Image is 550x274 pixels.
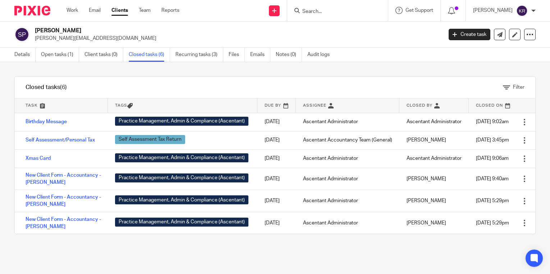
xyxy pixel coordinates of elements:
[516,5,528,17] img: svg%3E
[307,48,335,62] a: Audit logs
[139,7,151,14] a: Team
[296,168,399,190] td: Ascentant Administrator
[476,220,509,226] span: [DATE] 5:29pm
[115,153,248,162] span: Practice Management, Admin & Compliance (Ascentant)
[111,7,128,14] a: Clients
[257,149,296,168] td: [DATE]
[257,131,296,149] td: [DATE]
[35,35,438,42] p: [PERSON_NAME][EMAIL_ADDRESS][DOMAIN_NAME]
[296,190,399,212] td: Ascentant Administrator
[476,176,509,181] span: [DATE] 9:40am
[449,29,490,40] a: Create task
[229,48,245,62] a: Files
[161,7,179,14] a: Reports
[115,117,248,126] span: Practice Management, Admin & Compliance (Ascentant)
[405,8,433,13] span: Get Support
[257,190,296,212] td: [DATE]
[26,195,101,207] a: New Client Form - Accountancy -[PERSON_NAME]
[476,198,509,203] span: [DATE] 5:29pm
[513,85,524,90] span: Filter
[250,48,270,62] a: Emails
[257,113,296,131] td: [DATE]
[296,113,399,131] td: Ascentant Administrator
[41,48,79,62] a: Open tasks (1)
[115,135,185,144] span: Self Assessment Tax Return
[257,168,296,190] td: [DATE]
[476,119,509,124] span: [DATE] 9:02am
[296,149,399,168] td: Ascentant Administrator
[84,48,123,62] a: Client tasks (0)
[14,6,50,15] img: Pixie
[26,156,51,161] a: Xmas Card
[296,131,399,149] td: Ascentant Accountancy Team (General)
[26,173,101,185] a: New Client Form - Accountancy -[PERSON_NAME]
[108,98,257,113] th: Tags
[89,7,101,14] a: Email
[35,27,357,34] h2: [PERSON_NAME]
[115,173,248,182] span: Practice Management, Admin & Compliance (Ascentant)
[276,48,302,62] a: Notes (0)
[175,48,223,62] a: Recurring tasks (3)
[407,198,446,203] span: [PERSON_NAME]
[14,27,29,42] img: svg%3E
[129,48,170,62] a: Closed tasks (6)
[115,195,248,204] span: Practice Management, Admin & Compliance (Ascentant)
[407,119,462,124] span: Ascentant Administrator
[26,119,67,124] a: Birthday Message
[407,220,446,226] span: [PERSON_NAME]
[407,156,462,161] span: Ascentant Administrator
[60,84,67,90] span: (6)
[67,7,78,14] a: Work
[476,156,509,161] span: [DATE] 9:06am
[407,138,446,143] span: [PERSON_NAME]
[26,84,67,91] h1: Closed tasks
[14,48,36,62] a: Details
[26,138,95,143] a: Self Assessment/Personal Tax
[257,212,296,234] td: [DATE]
[407,176,446,181] span: [PERSON_NAME]
[302,9,366,15] input: Search
[26,217,101,229] a: New Client Form - Accountancy -[PERSON_NAME]
[115,218,248,227] span: Practice Management, Admin & Compliance (Ascentant)
[296,212,399,234] td: Ascentant Administrator
[473,7,513,14] p: [PERSON_NAME]
[476,138,509,143] span: [DATE] 3:45pm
